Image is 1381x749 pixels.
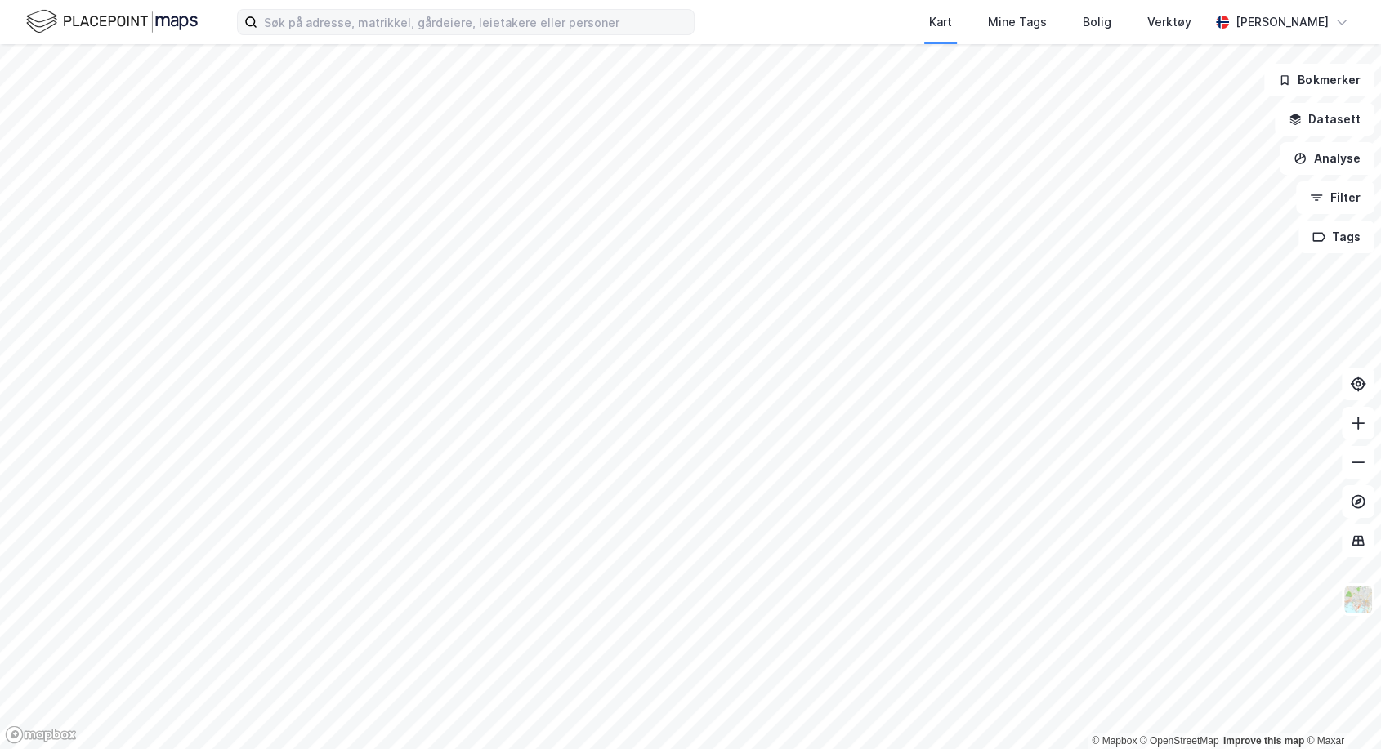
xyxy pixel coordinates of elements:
a: Improve this map [1223,735,1304,747]
button: Filter [1296,181,1374,214]
img: Z [1343,584,1374,615]
button: Bokmerker [1264,64,1374,96]
a: OpenStreetMap [1140,735,1219,747]
div: Kontrollprogram for chat [1299,671,1381,749]
button: Datasett [1275,103,1374,136]
div: Kart [929,12,952,32]
a: Mapbox homepage [5,725,77,744]
div: [PERSON_NAME] [1236,12,1329,32]
button: Analyse [1280,142,1374,175]
button: Tags [1298,221,1374,253]
a: Mapbox [1092,735,1137,747]
div: Verktøy [1147,12,1191,32]
input: Søk på adresse, matrikkel, gårdeiere, leietakere eller personer [257,10,694,34]
img: logo.f888ab2527a4732fd821a326f86c7f29.svg [26,7,198,36]
iframe: Chat Widget [1299,671,1381,749]
div: Bolig [1083,12,1111,32]
div: Mine Tags [988,12,1047,32]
